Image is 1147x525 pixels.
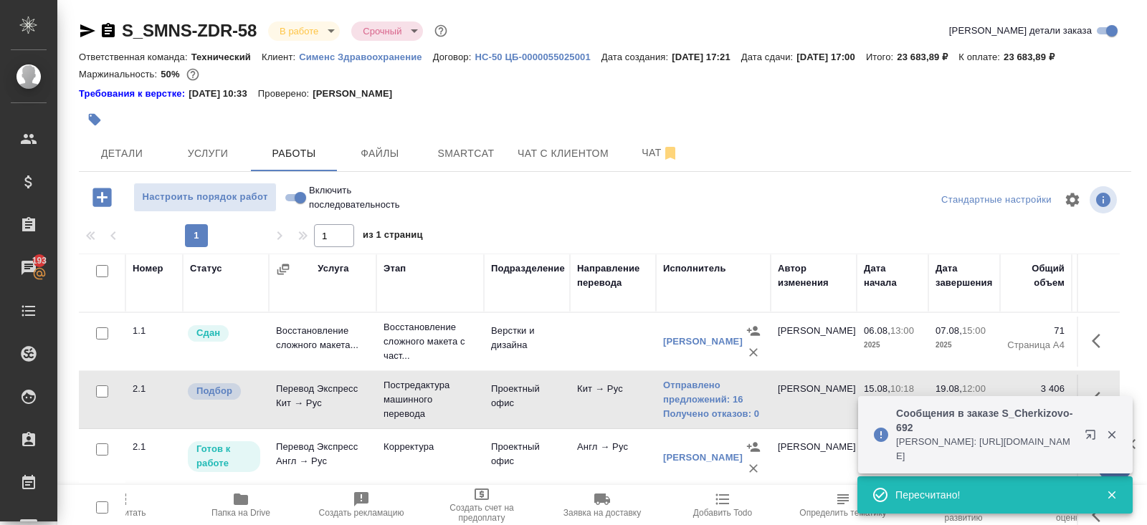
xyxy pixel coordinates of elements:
[484,375,570,425] td: Проектный офис
[269,317,376,367] td: Восстановление сложного макета...
[301,485,422,525] button: Создать рекламацию
[864,261,921,290] div: Дата начала
[577,261,649,290] div: Направление перевода
[430,503,533,523] span: Создать счет на предоплату
[100,22,117,39] button: Скопировать ссылку
[191,52,262,62] p: Технический
[864,325,890,336] p: 06.08,
[778,261,849,290] div: Автор изменения
[384,440,477,454] p: Корректура
[1097,488,1126,501] button: Закрыть
[79,87,189,101] div: Нажми, чтобы открыть папку с инструкцией
[1007,324,1065,338] p: 71
[79,22,96,39] button: Скопировать ссылку для ЯМессенджера
[133,183,277,212] button: Настроить порядок работ
[184,65,202,84] button: 9864.60 RUB;
[133,324,176,338] div: 1.1
[936,383,962,394] p: 19.08,
[1097,428,1126,441] button: Закрыть
[269,433,376,483] td: Перевод Экспресс Англ → Рус
[783,485,903,525] button: Определить тематику
[962,383,986,394] p: 12:00
[60,485,181,525] button: Пересчитать
[269,375,376,425] td: Перевод Экспресс Кит → Рус
[938,189,1055,211] div: split button
[79,52,191,62] p: Ответственная команда:
[299,52,433,62] p: Сименс Здравоохранение
[663,261,726,276] div: Исполнитель
[693,508,752,518] span: Добавить Todo
[1007,382,1065,396] p: 3 406
[196,326,220,340] p: Сдан
[864,338,921,352] p: 2025
[897,52,958,62] p: 23 683,89 ₽
[313,87,403,101] p: [PERSON_NAME]
[384,261,406,276] div: Этап
[663,452,743,463] a: [PERSON_NAME]
[433,52,475,62] p: Договор:
[79,69,161,80] p: Маржинальность:
[432,21,450,40] button: Доп статусы указывают на важность/срочность заказа
[570,433,656,483] td: Англ → Рус
[173,145,242,163] span: Услуги
[190,261,222,276] div: Статус
[663,378,763,407] a: Отправлено предложений: 16
[962,325,986,336] p: 15:00
[799,508,886,518] span: Определить тематику
[351,21,423,41] div: В работе
[475,50,601,62] a: HC-50 ЦБ-0000055025001
[161,69,183,80] p: 50%
[346,145,414,163] span: Файлы
[518,145,609,163] span: Чат с клиентом
[1083,382,1118,416] button: Здесь прячутся важные кнопки
[122,21,257,40] a: S_SMNS-ZDR-58
[663,407,763,421] a: Получено отказов: 0
[491,261,565,276] div: Подразделение
[133,382,176,396] div: 2.1
[87,145,156,163] span: Детали
[663,336,743,347] a: [PERSON_NAME]
[133,440,176,454] div: 2.1
[949,24,1092,38] span: [PERSON_NAME] детали заказа
[384,320,477,363] p: Восстановление сложного макета с част...
[662,485,783,525] button: Добавить Todo
[79,104,110,135] button: Добавить тэг
[475,52,601,62] p: HC-50 ЦБ-0000055025001
[186,382,262,401] div: Можно подбирать исполнителей
[662,145,679,162] svg: Отписаться
[1004,52,1065,62] p: 23 683,89 ₽
[890,383,914,394] p: 10:18
[542,485,662,525] button: Заявка на доставку
[771,433,857,483] td: [PERSON_NAME]
[262,52,299,62] p: Клиент:
[864,383,890,394] p: 15.08,
[743,436,764,458] button: Назначить
[319,508,404,518] span: Создать рекламацию
[796,52,866,62] p: [DATE] 17:00
[743,458,764,479] button: Удалить
[626,144,695,162] span: Чат
[741,52,796,62] p: Дата сдачи:
[484,433,570,483] td: Проектный офис
[181,485,301,525] button: Папка на Drive
[186,440,262,473] div: Исполнитель может приступить к работе
[189,87,258,101] p: [DATE] 10:33
[211,508,270,518] span: Папка на Drive
[363,226,423,247] span: из 1 страниц
[1007,338,1065,352] p: Страница А4
[196,384,232,398] p: Подбор
[1090,186,1120,213] span: Посмотреть информацию
[895,488,1085,502] div: Пересчитано!
[79,87,189,101] a: Требования к верстке:
[133,261,163,276] div: Номер
[484,317,570,367] td: Верстки и дизайна
[268,21,340,41] div: В работе
[309,183,413,212] span: Включить последовательность
[432,145,500,163] span: Smartcat
[276,262,290,276] button: Сгруппировать
[771,317,857,367] td: [PERSON_NAME]
[936,338,993,352] p: 2025
[563,508,641,518] span: Заявка на доставку
[141,189,269,206] span: Настроить порядок работ
[743,320,764,342] button: Назначить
